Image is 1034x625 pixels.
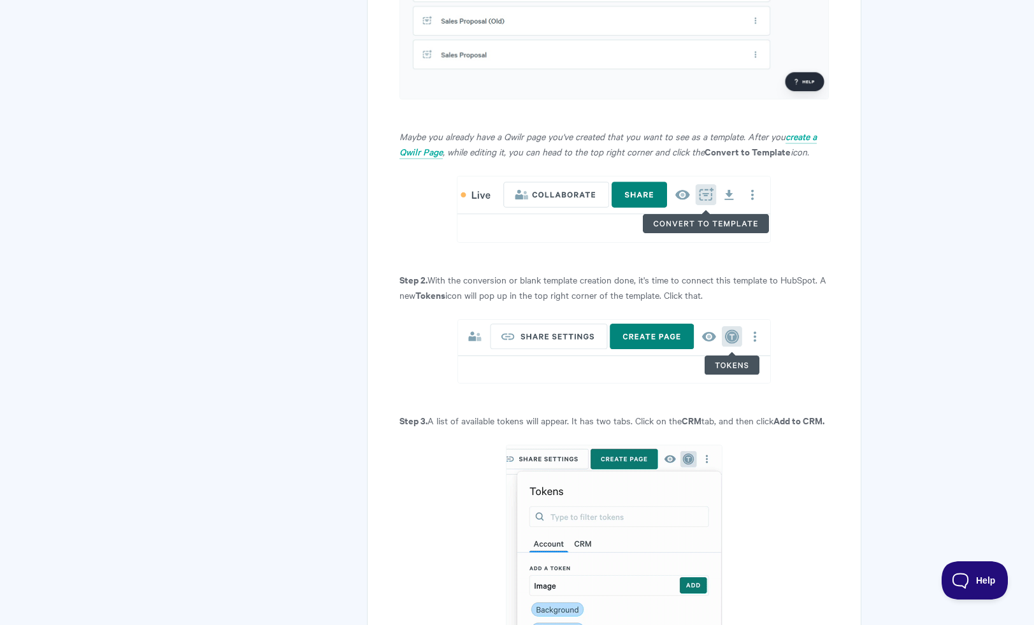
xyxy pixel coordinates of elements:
[773,413,824,427] strong: Add to CRM.
[415,288,445,301] strong: Tokens
[399,413,427,427] strong: Step 3.
[399,130,786,143] em: Maybe you already have a Qwilr page you've created that you want to see as a template. After you
[705,145,791,158] strong: Convert to Template
[682,413,701,427] strong: CRM
[791,145,809,158] em: icon.
[399,273,427,286] strong: Step 2.
[443,145,705,158] em: , while editing it, you can head to the top right corner and click the
[942,561,1009,600] iframe: Toggle Customer Support
[399,413,828,428] p: A list of available tokens will appear. It has two tabs. Click on the tab, and then click
[399,272,828,303] p: With the conversion or blank template creation done, it's time to connect this template to HubSpo...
